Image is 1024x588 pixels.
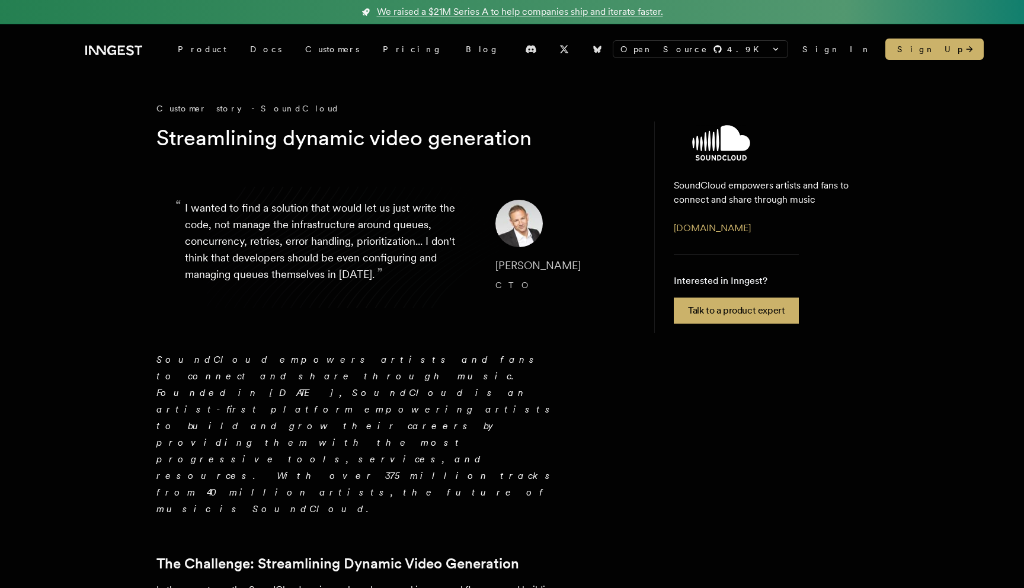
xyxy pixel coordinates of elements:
[156,555,519,572] a: The Challenge: Streamlining Dynamic Video Generation
[674,274,799,288] p: Interested in Inngest?
[495,280,535,290] span: CTO
[156,103,631,114] div: Customer story - SoundCloud
[885,39,984,60] a: Sign Up
[674,178,849,207] p: SoundCloud empowers artists and fans to connect and share through music
[156,354,556,514] em: SoundCloud empowers artists and fans to connect and share through music. Founded in [DATE], Sound...
[584,40,610,59] a: Bluesky
[650,125,792,161] img: SoundCloud's logo
[371,39,454,60] a: Pricing
[156,124,612,152] h1: Streamlining dynamic video generation
[166,39,238,60] div: Product
[293,39,371,60] a: Customers
[238,39,293,60] a: Docs
[518,40,544,59] a: Discord
[495,200,543,247] img: Image of Matthew Drooker
[175,202,181,209] span: “
[185,200,476,295] p: I wanted to find a solution that would let us just write the code, not manage the infrastructure ...
[674,222,751,234] a: [DOMAIN_NAME]
[620,43,708,55] span: Open Source
[551,40,577,59] a: X
[454,39,511,60] a: Blog
[727,43,766,55] span: 4.9 K
[377,264,383,282] span: ”
[377,5,663,19] span: We raised a $21M Series A to help companies ship and iterate faster.
[802,43,871,55] a: Sign In
[674,298,799,324] a: Talk to a product expert
[495,259,581,271] span: [PERSON_NAME]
